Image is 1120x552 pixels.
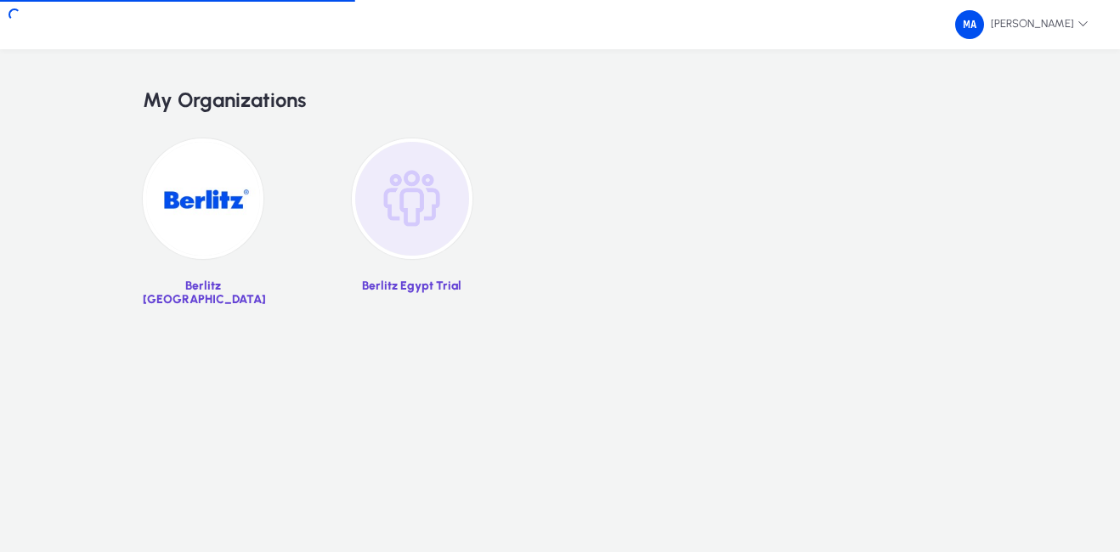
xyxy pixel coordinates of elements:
[955,10,1089,39] span: [PERSON_NAME]
[143,88,977,113] h2: My Organizations
[143,138,263,319] a: Berlitz [GEOGRAPHIC_DATA]
[955,10,984,39] img: 126.png
[352,138,472,259] img: organization-placeholder.png
[352,138,472,319] a: Berlitz Egypt Trial
[143,279,263,307] p: Berlitz [GEOGRAPHIC_DATA]
[352,279,472,294] p: Berlitz Egypt Trial
[143,138,263,259] img: 24.jpg
[942,9,1102,40] button: [PERSON_NAME]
